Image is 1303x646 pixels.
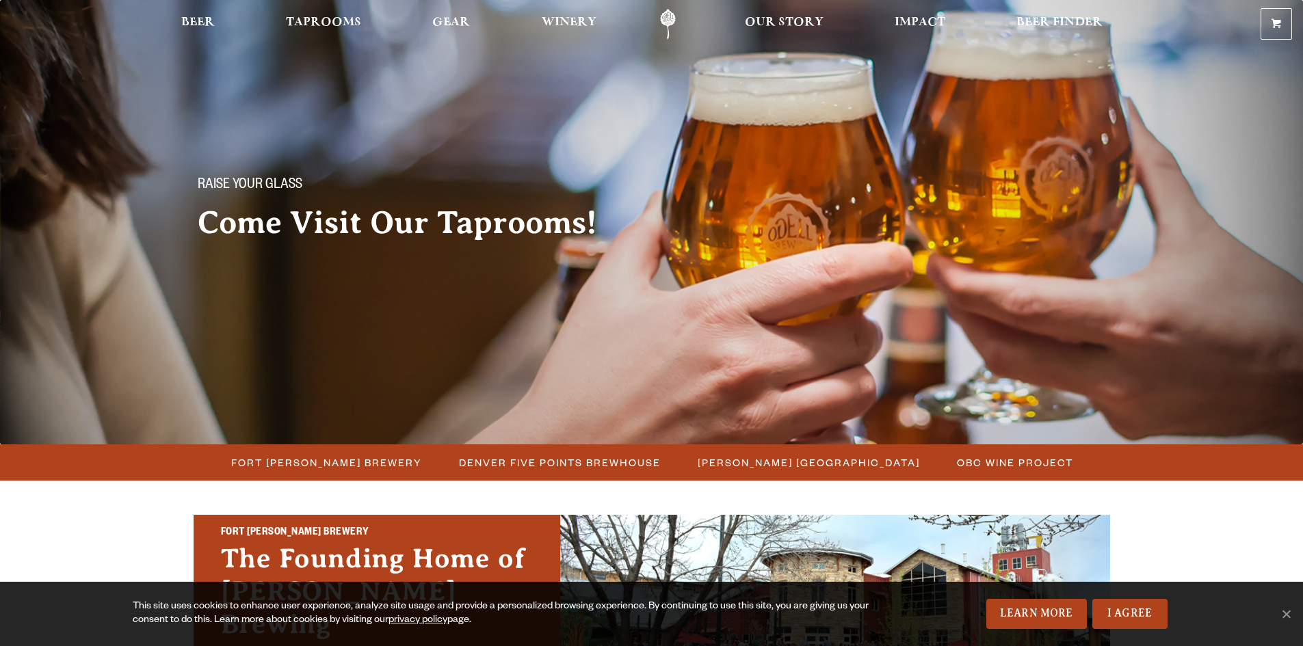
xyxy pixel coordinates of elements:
span: Taprooms [286,17,361,28]
a: Beer Finder [1008,9,1111,40]
span: Denver Five Points Brewhouse [459,453,661,472]
a: Odell Home [642,9,694,40]
span: Gear [432,17,470,28]
span: No [1279,607,1293,621]
h2: Fort [PERSON_NAME] Brewery [221,524,533,542]
a: Impact [886,9,954,40]
a: Gear [423,9,479,40]
span: Raise your glass [198,177,302,195]
a: OBC Wine Project [949,453,1080,472]
span: Fort [PERSON_NAME] Brewery [231,453,422,472]
a: privacy policy [389,615,447,626]
span: Impact [895,17,945,28]
a: Winery [533,9,605,40]
span: Winery [542,17,596,28]
div: This site uses cookies to enhance user experience, analyze site usage and provide a personalized ... [133,600,873,628]
h2: Come Visit Our Taprooms! [198,206,624,240]
a: Beer [172,9,224,40]
span: OBC Wine Project [957,453,1073,472]
a: [PERSON_NAME] [GEOGRAPHIC_DATA] [689,453,927,472]
span: Beer Finder [1016,17,1103,28]
a: Denver Five Points Brewhouse [451,453,668,472]
a: Our Story [736,9,832,40]
a: Fort [PERSON_NAME] Brewery [223,453,429,472]
span: [PERSON_NAME] [GEOGRAPHIC_DATA] [698,453,920,472]
a: I Agree [1092,599,1168,629]
a: Taprooms [277,9,370,40]
a: Learn More [986,599,1087,629]
span: Beer [181,17,215,28]
span: Our Story [745,17,824,28]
